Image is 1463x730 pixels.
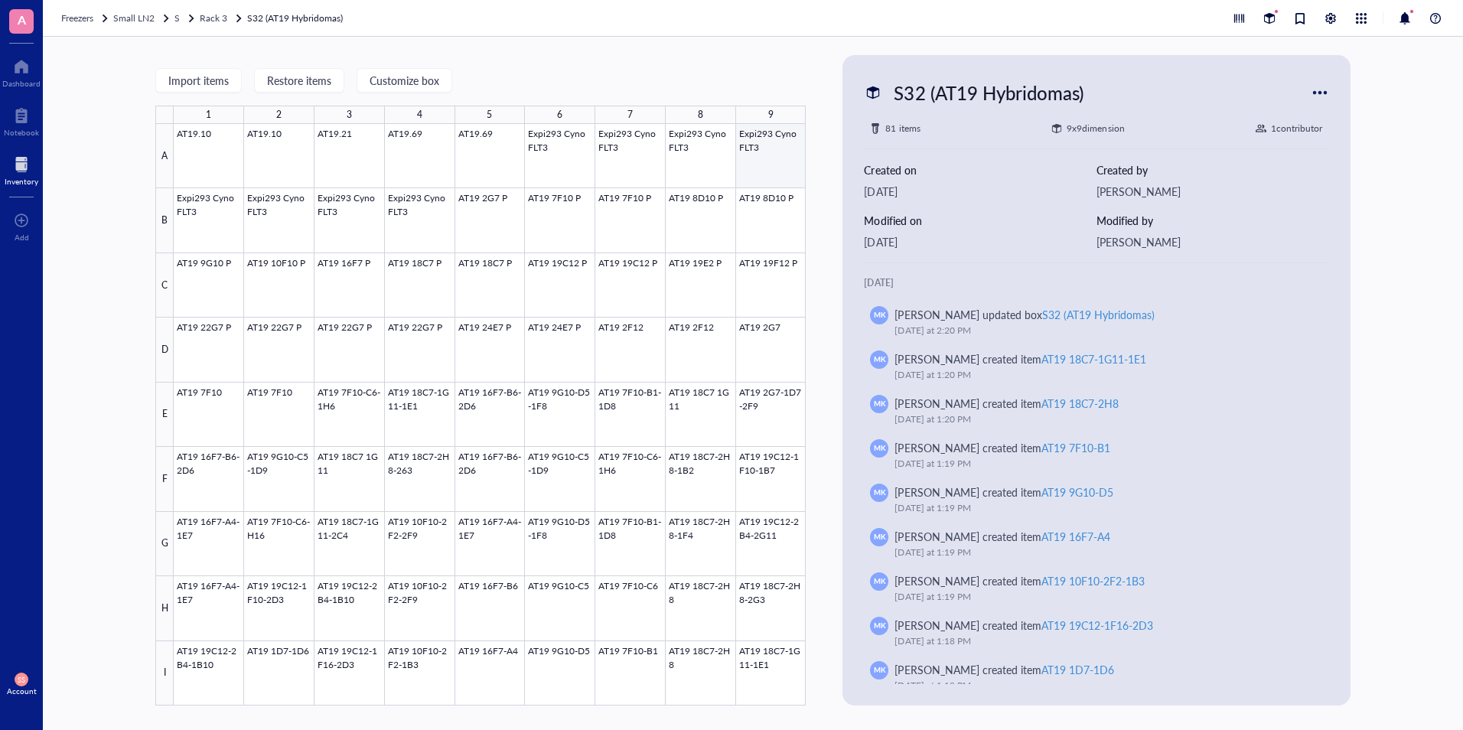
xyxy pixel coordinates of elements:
[168,74,229,86] span: Import items
[874,487,885,498] span: MK
[347,106,352,124] div: 3
[894,545,1310,560] div: [DATE] at 1:19 PM
[155,512,174,576] div: G
[887,77,1090,109] div: S32 (AT19 Hybridomas)
[864,389,1328,433] a: MK[PERSON_NAME] created itemAT19 18C7-2H8[DATE] at 1:20 PM
[894,306,1154,323] div: [PERSON_NAME] updated box
[894,395,1118,412] div: [PERSON_NAME] created item
[1041,440,1110,455] div: AT19 7F10-B1
[627,106,633,124] div: 7
[113,11,155,24] span: Small LN2
[894,456,1310,471] div: [DATE] at 1:19 PM
[1041,529,1110,544] div: AT19 16F7-A4
[874,354,885,365] span: MK
[698,106,703,124] div: 8
[155,641,174,706] div: I
[113,11,171,26] a: Small LN2
[1096,161,1329,178] div: Created by
[155,124,174,188] div: A
[155,68,242,93] button: Import items
[5,177,38,186] div: Inventory
[1041,351,1146,367] div: AT19 18C7-1G11-1E1
[7,686,37,696] div: Account
[885,121,920,136] div: 81 items
[267,74,331,86] span: Restore items
[155,253,174,318] div: C
[894,350,1145,367] div: [PERSON_NAME] created item
[864,212,1096,229] div: Modified on
[864,522,1328,566] a: MK[PERSON_NAME] created itemAT19 16F7-A4[DATE] at 1:19 PM
[174,11,180,24] span: S
[254,68,344,93] button: Restore items
[894,661,1113,678] div: [PERSON_NAME] created item
[864,566,1328,611] a: MK[PERSON_NAME] created itemAT19 10F10-2F2-1B3[DATE] at 1:19 PM
[5,152,38,186] a: Inventory
[155,447,174,511] div: F
[894,484,1113,500] div: [PERSON_NAME] created item
[1067,121,1124,136] div: 9 x 9 dimension
[1271,121,1322,136] div: 1 contributor
[894,589,1310,605] div: [DATE] at 1:19 PM
[200,11,227,24] span: Rack 3
[1096,233,1329,250] div: [PERSON_NAME]
[768,106,774,124] div: 9
[4,103,39,137] a: Notebook
[894,500,1310,516] div: [DATE] at 1:19 PM
[61,11,110,26] a: Freezers
[864,477,1328,522] a: MK[PERSON_NAME] created itemAT19 9G10-D5[DATE] at 1:19 PM
[2,79,41,88] div: Dashboard
[1042,307,1155,322] div: S32 (AT19 Hybridomas)
[417,106,422,124] div: 4
[874,399,885,409] span: MK
[864,300,1328,344] a: MK[PERSON_NAME] updated boxS32 (AT19 Hybridomas)[DATE] at 2:20 PM
[1041,573,1145,588] div: AT19 10F10-2F2-1B3
[61,11,93,24] span: Freezers
[155,576,174,640] div: H
[874,576,885,587] span: MK
[894,439,1109,456] div: [PERSON_NAME] created item
[864,655,1328,699] a: MK[PERSON_NAME] created itemAT19 1D7-1D6[DATE] at 1:18 PM
[864,161,1096,178] div: Created on
[247,11,346,26] a: S32 (AT19 Hybridomas)
[864,611,1328,655] a: MK[PERSON_NAME] created itemAT19 19C12-1F16-2D3[DATE] at 1:18 PM
[894,678,1310,693] div: [DATE] at 1:18 PM
[894,572,1144,589] div: [PERSON_NAME] created item
[894,367,1310,383] div: [DATE] at 1:20 PM
[894,634,1310,649] div: [DATE] at 1:18 PM
[864,344,1328,389] a: MK[PERSON_NAME] created itemAT19 18C7-1G11-1E1[DATE] at 1:20 PM
[155,188,174,253] div: B
[276,106,282,124] div: 2
[1096,183,1329,200] div: [PERSON_NAME]
[894,617,1152,634] div: [PERSON_NAME] created item
[894,528,1109,545] div: [PERSON_NAME] created item
[4,128,39,137] div: Notebook
[894,323,1310,338] div: [DATE] at 2:20 PM
[1041,662,1114,677] div: AT19 1D7-1D6
[174,11,244,26] a: SRack 3
[155,318,174,382] div: D
[1041,618,1153,633] div: AT19 19C12-1F16-2D3
[487,106,492,124] div: 5
[2,54,41,88] a: Dashboard
[864,275,1328,291] div: [DATE]
[18,676,24,684] span: SS
[894,412,1310,427] div: [DATE] at 1:20 PM
[1041,396,1119,411] div: AT19 18C7-2H8
[874,310,885,321] span: MK
[874,532,885,543] span: MK
[874,443,885,454] span: MK
[155,383,174,447] div: E
[357,68,452,93] button: Customize box
[18,10,26,29] span: A
[557,106,562,124] div: 6
[15,233,29,242] div: Add
[864,433,1328,477] a: MK[PERSON_NAME] created itemAT19 7F10-B1[DATE] at 1:19 PM
[874,665,885,676] span: MK
[370,74,439,86] span: Customize box
[864,233,1096,250] div: [DATE]
[1096,212,1329,229] div: Modified by
[864,183,1096,200] div: [DATE]
[1041,484,1113,500] div: AT19 9G10-D5
[206,106,211,124] div: 1
[874,621,885,631] span: MK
